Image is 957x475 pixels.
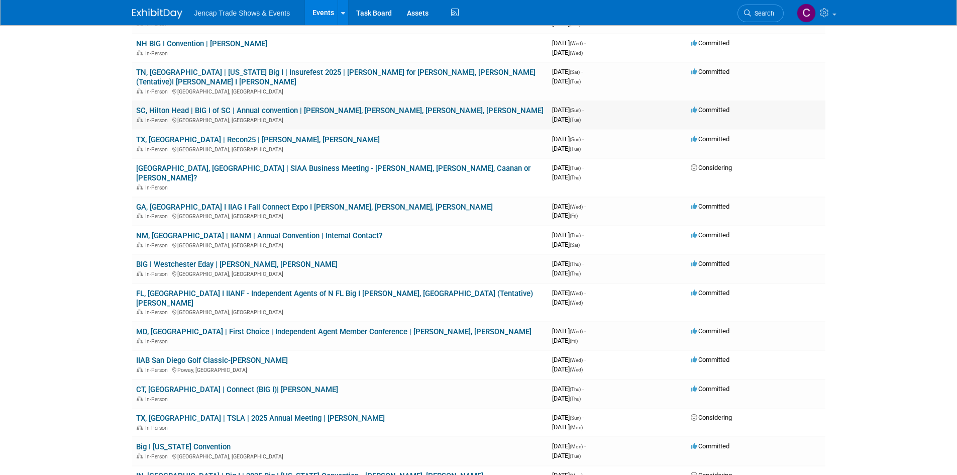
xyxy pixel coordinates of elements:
span: [DATE] [552,49,583,56]
span: [DATE] [552,365,583,373]
span: (Tue) [570,165,581,171]
a: Big I [US_STATE] Convention [136,442,231,451]
div: [GEOGRAPHIC_DATA], [GEOGRAPHIC_DATA] [136,87,544,95]
a: NM, [GEOGRAPHIC_DATA] | IIANM | Annual Convention | Internal Contact? [136,231,382,240]
img: In-Person Event [137,184,143,189]
span: - [582,231,584,239]
span: Committed [691,231,729,239]
span: In-Person [145,367,171,373]
span: Considering [691,414,732,421]
span: (Sat) [570,242,580,248]
img: In-Person Event [137,396,143,401]
span: (Mon) [570,425,583,430]
span: - [584,356,586,363]
span: Considering [691,164,732,171]
img: In-Person Event [137,367,143,372]
span: Committed [691,135,729,143]
span: - [582,260,584,267]
span: (Thu) [570,261,581,267]
span: [DATE] [552,39,586,47]
span: [DATE] [552,68,583,75]
div: [GEOGRAPHIC_DATA], [GEOGRAPHIC_DATA] [136,212,544,220]
span: (Thu) [570,175,581,180]
span: [DATE] [552,260,584,267]
span: [DATE] [552,442,586,450]
img: In-Person Event [137,338,143,343]
span: In-Person [145,271,171,277]
span: [DATE] [552,231,584,239]
span: [DATE] [552,145,581,152]
span: In-Person [145,425,171,431]
div: [GEOGRAPHIC_DATA], [GEOGRAPHIC_DATA] [136,241,544,249]
img: In-Person Event [137,453,143,458]
span: Committed [691,106,729,114]
span: In-Person [145,88,171,95]
span: [DATE] [552,414,584,421]
span: Jencap Trade Shows & Events [194,9,290,17]
span: - [582,106,584,114]
span: [DATE] [552,269,581,277]
div: [GEOGRAPHIC_DATA], [GEOGRAPHIC_DATA] [136,145,544,153]
span: (Wed) [570,204,583,210]
span: In-Person [145,50,171,57]
a: FL, [GEOGRAPHIC_DATA] I IIANF - Independent Agents of N FL Big I [PERSON_NAME], [GEOGRAPHIC_DATA]... [136,289,533,308]
span: [DATE] [552,77,581,85]
span: Committed [691,260,729,267]
div: [GEOGRAPHIC_DATA], [GEOGRAPHIC_DATA] [136,116,544,124]
a: NH BIG I Convention | [PERSON_NAME] [136,39,267,48]
span: [DATE] [552,337,578,344]
span: (Sun) [570,415,581,421]
span: (Sun) [570,108,581,113]
img: In-Person Event [137,146,143,151]
div: Poway, [GEOGRAPHIC_DATA] [136,365,544,373]
img: In-Person Event [137,242,143,247]
span: (Tue) [570,453,581,459]
a: Search [737,5,784,22]
a: IIAB San Diego Golf Classic-[PERSON_NAME] [136,356,288,365]
a: GA, [GEOGRAPHIC_DATA] I IIAG I Fall Connect Expo I [PERSON_NAME], [PERSON_NAME], [PERSON_NAME] [136,203,493,212]
span: (Wed) [570,357,583,363]
span: [DATE] [552,423,583,431]
span: (Tue) [570,146,581,152]
span: [DATE] [552,241,580,248]
span: Committed [691,356,729,363]
span: (Tue) [570,117,581,123]
span: (Wed) [570,291,583,296]
span: (Mon) [570,444,583,449]
span: In-Person [145,242,171,249]
img: In-Person Event [137,88,143,93]
span: (Thu) [570,233,581,238]
span: In-Person [145,396,171,403]
span: - [581,68,583,75]
span: [DATE] [552,356,586,363]
span: (Wed) [570,41,583,46]
span: Committed [691,327,729,335]
span: - [584,289,586,297]
span: (Sat) [570,69,580,75]
span: - [584,203,586,210]
span: In-Person [145,184,171,191]
span: [DATE] [552,385,584,393]
span: (Thu) [570,387,581,392]
span: - [584,442,586,450]
span: (Thu) [570,396,581,402]
a: TN, [GEOGRAPHIC_DATA] | [US_STATE] Big I | Insurefest 2025 | [PERSON_NAME] for [PERSON_NAME], [PE... [136,68,536,86]
span: [DATE] [552,173,581,181]
span: (Fri) [570,213,578,219]
span: (Wed) [570,367,583,372]
img: In-Person Event [137,213,143,218]
span: - [584,327,586,335]
span: Committed [691,203,729,210]
img: In-Person Event [137,50,143,55]
span: In-Person [145,146,171,153]
div: [GEOGRAPHIC_DATA], [GEOGRAPHIC_DATA] [136,269,544,277]
span: [DATE] [552,116,581,123]
span: [DATE] [552,135,584,143]
span: Committed [691,68,729,75]
img: In-Person Event [137,425,143,430]
span: Committed [691,442,729,450]
span: - [584,39,586,47]
span: [DATE] [552,212,578,219]
span: (Fri) [570,338,578,344]
div: [GEOGRAPHIC_DATA], [GEOGRAPHIC_DATA] [136,308,544,316]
